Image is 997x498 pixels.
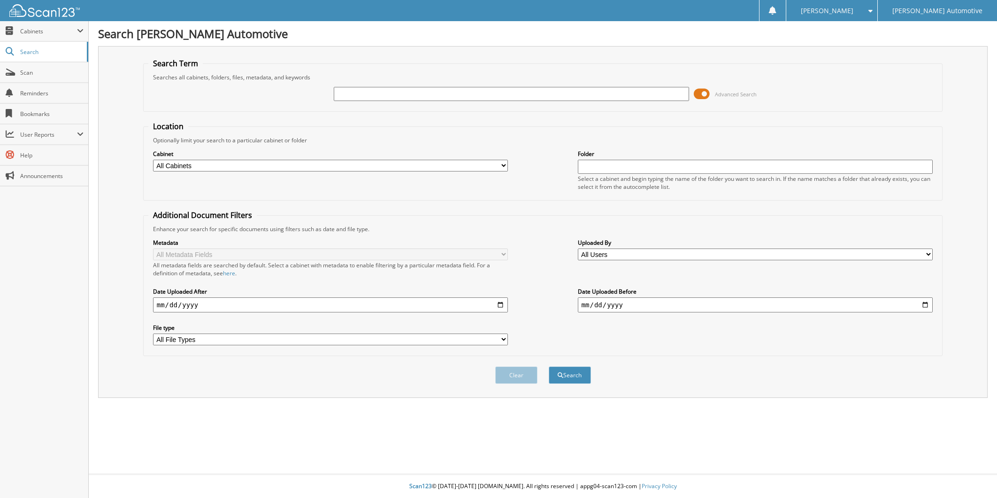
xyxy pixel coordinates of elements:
[495,366,537,384] button: Clear
[20,69,84,77] span: Scan
[153,239,508,247] label: Metadata
[153,324,508,332] label: File type
[148,210,257,220] legend: Additional Document Filters
[578,150,933,158] label: Folder
[578,288,933,296] label: Date Uploaded Before
[892,8,982,14] span: [PERSON_NAME] Automotive
[153,150,508,158] label: Cabinet
[148,225,938,233] div: Enhance your search for specific documents using filters such as date and file type.
[642,482,677,490] a: Privacy Policy
[20,131,77,139] span: User Reports
[578,175,933,191] div: Select a cabinet and begin typing the name of the folder you want to search in. If the name match...
[20,172,84,180] span: Announcements
[20,27,77,35] span: Cabinets
[578,297,933,312] input: end
[148,121,188,132] legend: Location
[148,58,203,69] legend: Search Term
[98,26,988,41] h1: Search [PERSON_NAME] Automotive
[20,110,84,118] span: Bookmarks
[148,136,938,144] div: Optionally limit your search to a particular cabinet or folder
[89,475,997,498] div: © [DATE]-[DATE] [DOMAIN_NAME]. All rights reserved | appg04-scan123-com |
[148,73,938,81] div: Searches all cabinets, folders, files, metadata, and keywords
[578,239,933,247] label: Uploaded By
[549,366,591,384] button: Search
[20,151,84,159] span: Help
[715,91,757,98] span: Advanced Search
[9,4,80,17] img: scan123-logo-white.svg
[153,288,508,296] label: Date Uploaded After
[153,297,508,312] input: start
[950,453,997,498] iframe: Chat Widget
[801,8,853,14] span: [PERSON_NAME]
[20,89,84,97] span: Reminders
[223,269,235,277] a: here
[409,482,432,490] span: Scan123
[20,48,82,56] span: Search
[153,261,508,277] div: All metadata fields are searched by default. Select a cabinet with metadata to enable filtering b...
